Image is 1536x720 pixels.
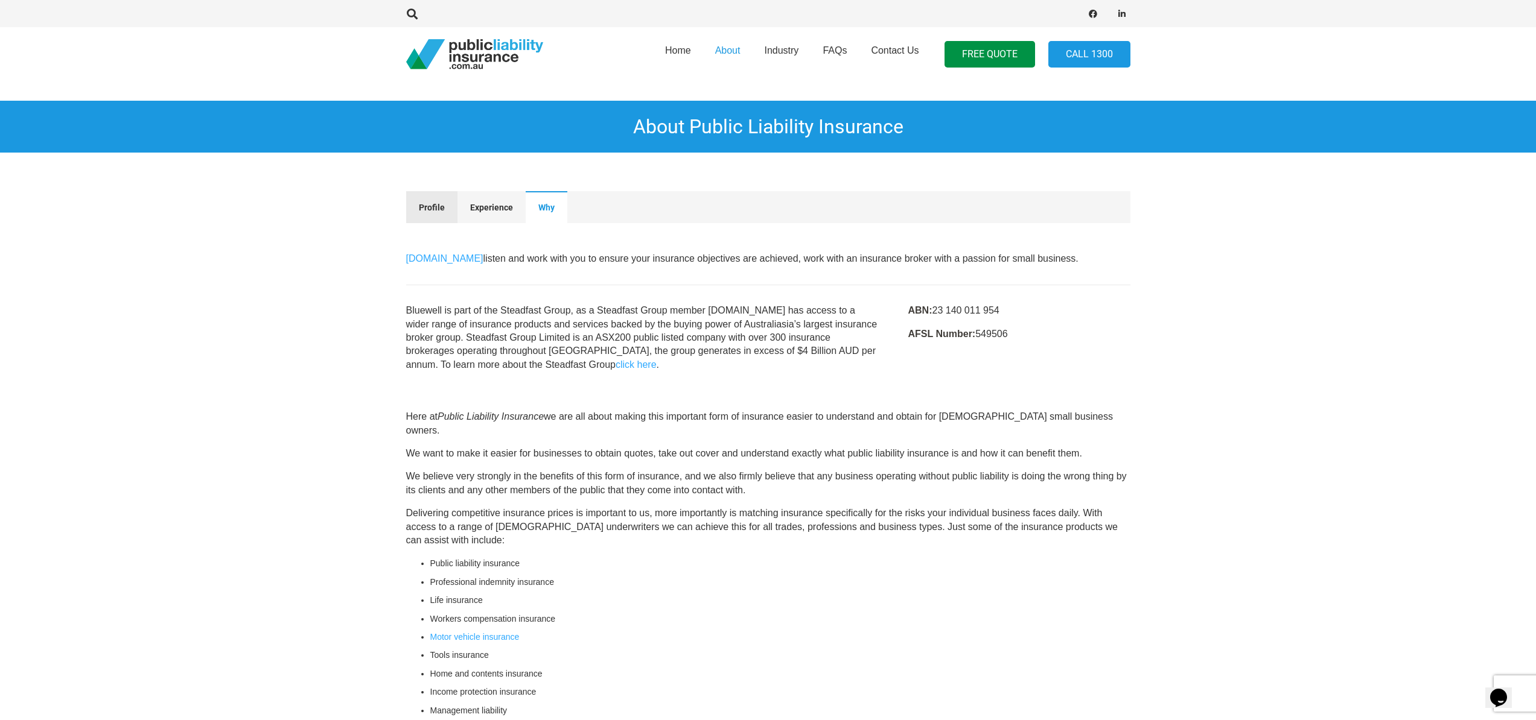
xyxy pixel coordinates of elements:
[752,24,811,85] a: Industry
[715,45,741,55] span: About
[1085,5,1101,22] a: Facebook
[908,305,932,315] strong: ABN:
[538,203,555,212] span: Why
[430,593,1130,607] li: Life insurance
[653,24,703,85] a: Home
[406,252,1130,265] p: listen and work with you to ensure your insurance objectives are achieved, work with an insurance...
[470,203,513,212] span: Experience
[438,411,544,422] i: Public Liability Insurance
[859,24,931,85] a: Contact Us
[406,470,1130,497] p: We believe very strongly in the benefits of this form of insurance, and we also firmly believe th...
[823,45,847,55] span: FAQs
[430,612,1130,625] li: Workers compensation insurance
[665,45,691,55] span: Home
[908,304,1130,317] p: 23 140 011 954
[406,447,1130,460] p: We want to make it easier for businesses to obtain quotes, take out cover and understand exactly ...
[811,24,859,85] a: FAQs
[1114,5,1130,22] a: LinkedIn
[430,667,1130,680] li: Home and contents insurance
[406,304,879,371] p: Bluewell is part of the Steadfast Group, as a Steadfast Group member [DOMAIN_NAME] has access to ...
[908,329,975,339] strong: AFSL Number:
[406,410,1130,437] p: Here at we are all about making this important form of insurance easier to understand and obtain ...
[430,557,1130,570] li: Public liability insurance
[406,39,543,69] a: pli_logotransparent
[1048,41,1130,68] a: Call 1300
[764,45,798,55] span: Industry
[908,327,1130,341] p: 549506
[457,191,526,223] button: Experience
[1485,672,1524,708] iframe: chat widget
[616,359,657,370] a: click here
[406,191,457,223] button: Profile
[430,575,1130,589] li: Professional indemnity insurance
[419,203,445,212] span: Profile
[526,191,567,223] button: Why
[430,632,520,642] a: Motor vehicle insurance
[430,704,1130,717] li: Management liability
[406,253,483,264] a: [DOMAIN_NAME]
[430,685,1130,698] li: Income protection insurance
[871,45,919,55] span: Contact Us
[401,8,425,19] a: Search
[406,507,1130,547] p: Delivering competitive insurance prices is important to us, more importantly is matching insuranc...
[703,24,753,85] a: About
[945,41,1035,68] a: FREE QUOTE
[430,648,1130,662] li: Tools insurance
